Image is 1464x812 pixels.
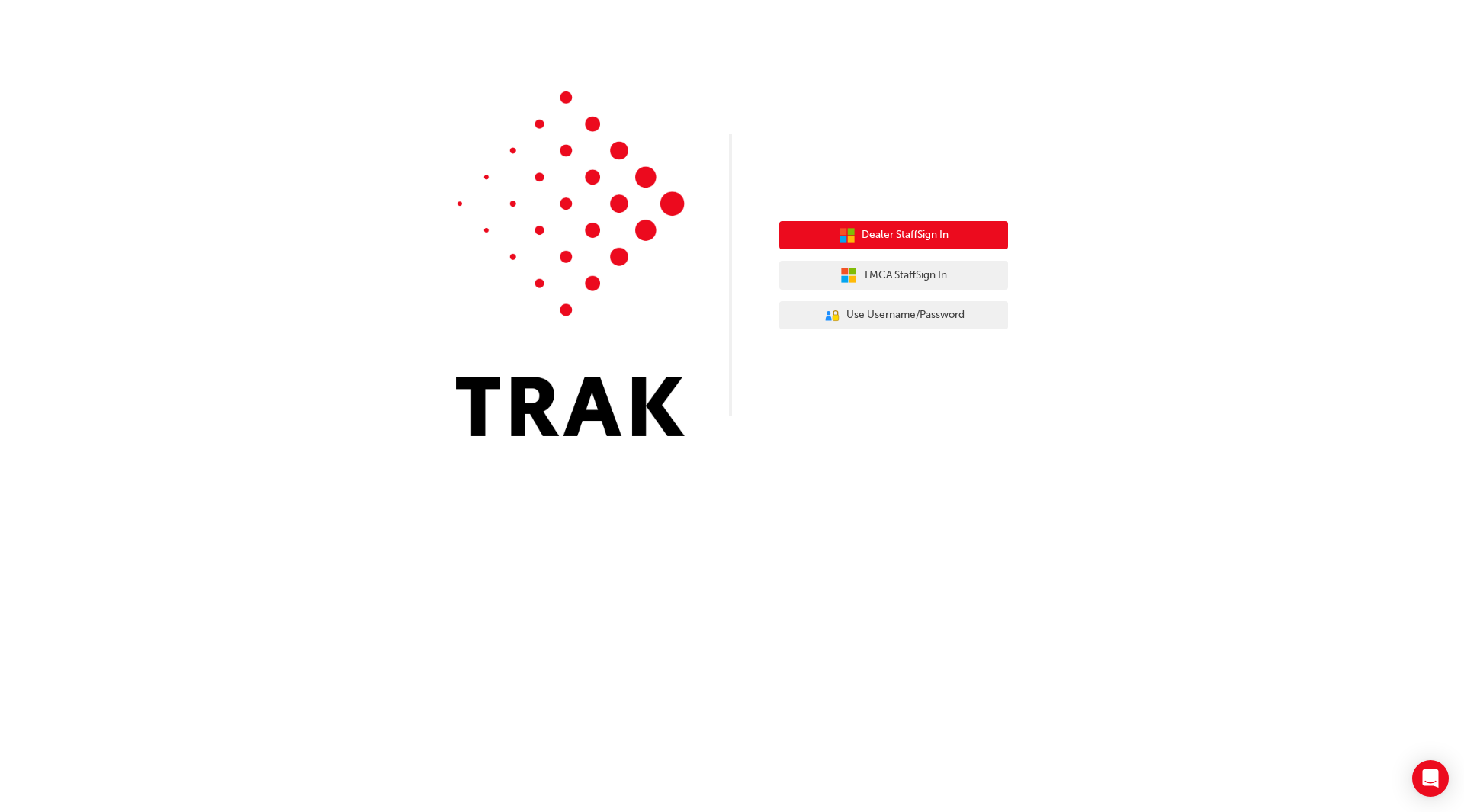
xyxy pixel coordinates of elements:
[1412,760,1449,797] div: Open Intercom Messenger
[779,221,1008,250] button: Dealer StaffSign In
[863,267,947,284] span: TMCA Staff Sign In
[846,307,965,324] span: Use Username/Password
[456,91,685,436] img: Trak
[779,301,1008,330] button: Use Username/Password
[862,226,949,244] span: Dealer Staff Sign In
[779,261,1008,290] button: TMCA StaffSign In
